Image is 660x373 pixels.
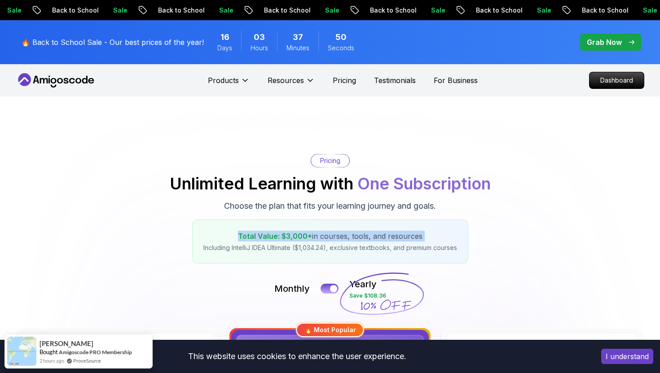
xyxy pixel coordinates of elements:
p: Back to School [570,6,631,15]
a: Testimonials [374,75,416,86]
span: Seconds [328,44,354,53]
p: Dashboard [590,72,644,88]
span: Days [217,44,232,53]
p: Back to School [358,6,419,15]
div: This website uses cookies to enhance the user experience. [7,347,588,366]
p: Grab Now [587,37,622,48]
h2: Unlimited Learning with [170,175,491,193]
span: 3 Hours [254,31,265,44]
p: Sale [419,6,448,15]
p: Sale [207,6,236,15]
p: 🔥 Back to School Sale - Our best prices of the year! [21,37,204,48]
button: Resources [268,75,315,93]
p: Pricing [320,156,340,165]
p: Sale [525,6,554,15]
a: Dashboard [589,72,644,89]
a: Amigoscode PRO Membership [59,349,132,355]
p: in courses, tools, and resources [203,231,457,241]
button: Accept cookies [601,349,653,364]
p: Sale [631,6,660,15]
p: Including IntelliJ IDEA Ultimate ($1,034.24), exclusive textbooks, and premium courses [203,243,457,252]
a: For Business [434,75,478,86]
p: Sale [101,6,130,15]
span: Bought [40,348,58,355]
span: Hours [251,44,268,53]
p: Resources [268,75,304,86]
p: Back to School [146,6,207,15]
span: [PERSON_NAME] [40,340,93,347]
span: 2 hours ago [40,357,64,364]
img: provesource social proof notification image [7,337,36,366]
span: 37 Minutes [293,31,303,44]
a: ProveSource [73,357,101,364]
p: Back to School [252,6,313,15]
a: Pricing [333,75,356,86]
span: Total Value: $3,000+ [238,232,312,241]
button: Products [208,75,250,93]
p: Choose the plan that fits your learning journey and goals. [224,200,436,212]
span: 50 Seconds [335,31,347,44]
span: 16 Days [220,31,229,44]
span: Minutes [286,44,309,53]
p: Back to School [40,6,101,15]
p: Back to School [464,6,525,15]
p: Sale [313,6,342,15]
span: One Subscription [357,174,491,193]
p: Products [208,75,239,86]
p: Monthly [274,282,310,295]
